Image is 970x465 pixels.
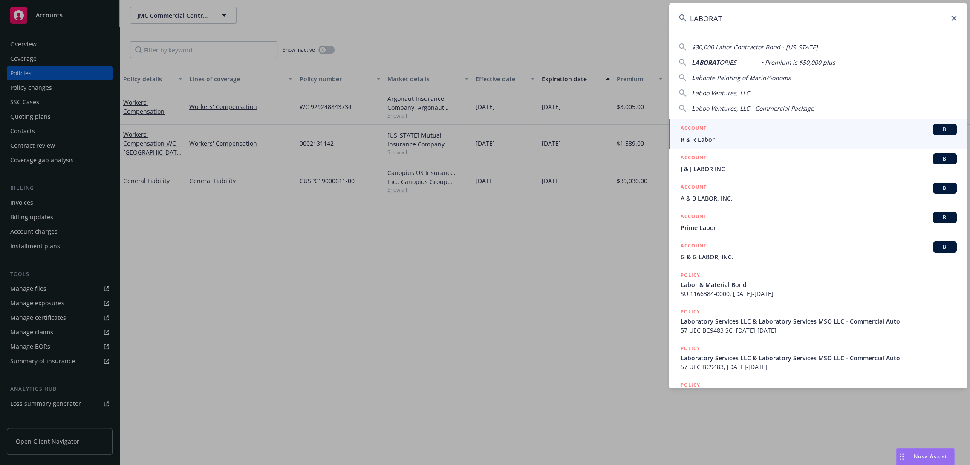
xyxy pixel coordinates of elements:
span: Nova Assist [914,453,947,460]
h5: ACCOUNT [681,183,707,193]
h5: POLICY [681,307,700,316]
input: Search... [669,3,967,34]
span: $30,000 Labor Contractor Bond - [US_STATE] [692,43,818,51]
span: Prime Labor [681,223,957,232]
h5: POLICY [681,271,700,279]
span: BI [936,243,953,251]
span: BI [936,214,953,221]
span: aboo Ventures, LLC [695,89,750,97]
span: LABORAT [692,58,719,66]
div: Drag to move [896,448,907,465]
a: ACCOUNTBIR & R Labor [669,119,967,149]
span: SU 1166384-0000, [DATE]-[DATE] [681,289,957,298]
a: POLICYLaboratory Services LLC & Laboratory Services MSO LLC - Commercial Auto57 UEC BC9483 SC, [D... [669,303,967,339]
h5: POLICY [681,344,700,353]
button: Nova Assist [896,448,955,465]
span: Laboratory Services LLC & Laboratory Services MSO LLC - Commercial Auto [681,317,957,326]
span: L [692,74,695,82]
a: ACCOUNTBIG & G LABOR, INC. [669,237,967,266]
h5: ACCOUNT [681,212,707,222]
span: L [692,89,695,97]
span: J & J LABOR INC [681,164,957,173]
a: ACCOUNTBIPrime Labor [669,207,967,237]
span: Labor & Material Bond [681,280,957,289]
span: G & G LABOR, INC. [681,253,957,261]
h5: ACCOUNT [681,153,707,164]
a: POLICYLabor & Material BondSU 1166384-0000, [DATE]-[DATE] [669,266,967,303]
span: BI [936,155,953,163]
span: Laboratory Services LLC & Laboratory Services MSO LLC - Commercial Auto [681,353,957,362]
span: 57 UEC BC9483 SC, [DATE]-[DATE] [681,326,957,335]
span: L [692,104,695,112]
span: BI [936,184,953,192]
span: R & R Labor [681,135,957,144]
span: abonte Painting of Marin/Sonoma [695,74,791,82]
span: aboo Ventures, LLC - Commercial Package [695,104,814,112]
span: BI [936,126,953,133]
a: POLICYLaboratory Services LLC & Laboratory Services MSO LLC - Commercial Auto57 UEC BC9483, [DATE... [669,339,967,376]
h5: ACCOUNT [681,124,707,134]
span: 57 UEC BC9483, [DATE]-[DATE] [681,362,957,371]
span: ORIES ---------- • Premium is $50,000 plus [719,58,835,66]
a: POLICY [669,376,967,413]
span: A & B LABOR, INC. [681,194,957,203]
a: ACCOUNTBIJ & J LABOR INC [669,149,967,178]
h5: ACCOUNT [681,241,707,252]
a: ACCOUNTBIA & B LABOR, INC. [669,178,967,207]
h5: POLICY [681,381,700,389]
